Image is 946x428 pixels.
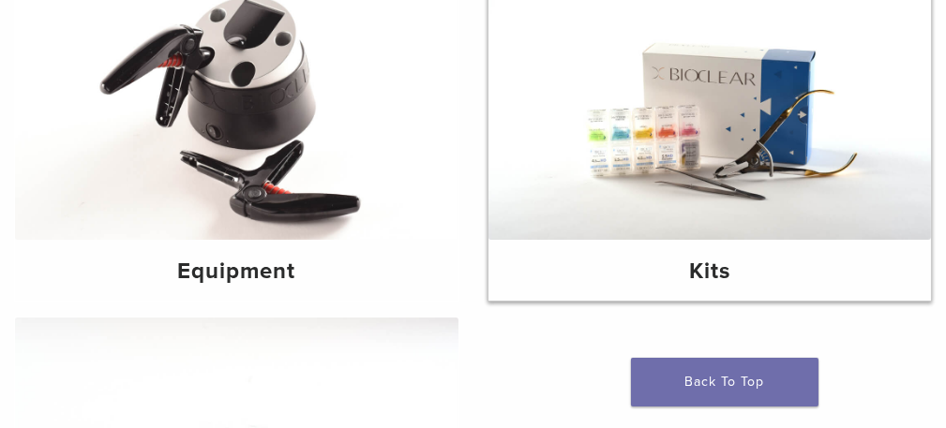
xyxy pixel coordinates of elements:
h4: Equipment [30,255,443,288]
a: Back To Top [631,358,818,406]
h4: Kits [503,255,917,288]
